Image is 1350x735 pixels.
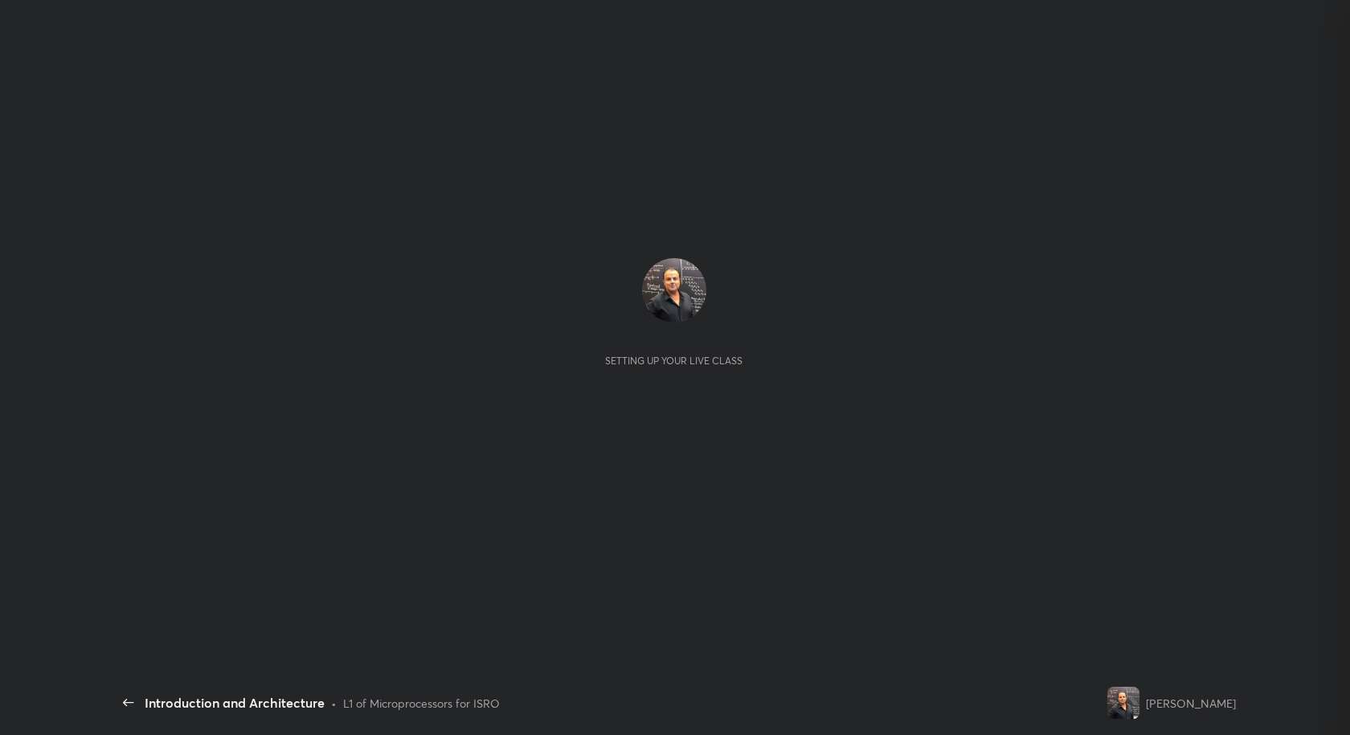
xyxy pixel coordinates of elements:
[145,693,325,712] div: Introduction and Architecture
[331,695,337,712] div: •
[605,355,742,367] div: Setting up your live class
[1107,687,1139,719] img: 086d531fdf62469bb17804dbf8b3681a.jpg
[642,258,706,322] img: 086d531fdf62469bb17804dbf8b3681a.jpg
[343,695,500,712] div: L1 of Microprocessors for ISRO
[1146,695,1236,712] div: [PERSON_NAME]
